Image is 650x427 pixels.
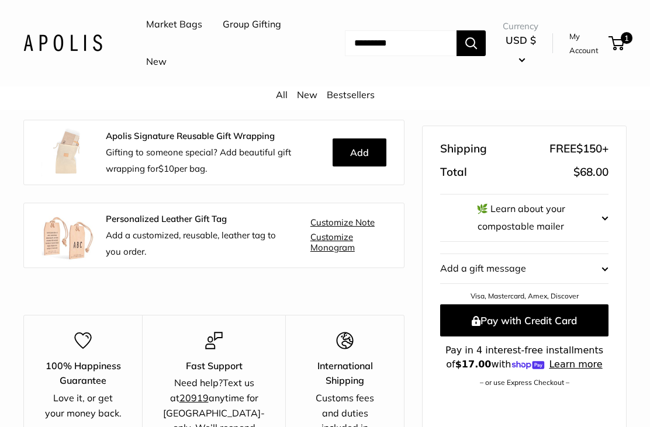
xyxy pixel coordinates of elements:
p: International Shipping [306,359,383,388]
a: Visa, Mastercard, Amex, Discover [471,292,579,301]
a: Market Bags [146,16,202,33]
span: Add a customized, reusable, leather tag to you order. [106,230,276,257]
span: $68.00 [573,165,608,179]
input: Search... [345,30,457,56]
span: USD $ [506,34,536,46]
a: My Account [569,29,604,58]
a: All [276,89,288,100]
span: Shipping [440,139,487,160]
p: 100% Happiness Guarantee [44,359,122,388]
strong: Apolis Signature Reusable Gift Wrapping [106,130,275,141]
span: $150 [576,142,602,156]
button: USD $ [503,31,539,68]
p: Fast Support [163,359,265,374]
span: Gifting to someone special? Add beautiful gift wrapping for per bag. [106,147,291,174]
div: Love it, or get your money back. [44,391,122,421]
a: Group Gifting [223,16,281,33]
button: 🌿 Learn about your compostable mailer [440,195,608,242]
a: – or use Express Checkout – [480,379,569,387]
span: 1 [621,32,632,44]
strong: Personalized Leather Gift Tag [106,213,227,224]
button: Add a gift message [440,255,608,284]
a: New [146,53,167,71]
button: Search [457,30,486,56]
span: $10 [158,163,174,174]
span: Total [440,162,467,183]
img: Apolis_GiftWrapping_5_90x_2x.jpg [42,126,94,179]
img: Apolis_Leather-Gift-Tag_Group_180x.jpg [42,209,94,262]
a: Customize Note [310,217,375,228]
a: Bestsellers [327,89,375,100]
button: Add [333,138,386,166]
u: 20919 [179,392,209,404]
a: 1 [610,36,624,50]
a: Text us at20919 [170,377,254,404]
span: Currency [503,18,539,34]
img: Apolis [23,34,102,51]
button: Pay with Credit Card [440,305,608,337]
span: FREE + [549,139,608,160]
a: New [297,89,317,100]
a: Customize Monogram [310,232,386,253]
